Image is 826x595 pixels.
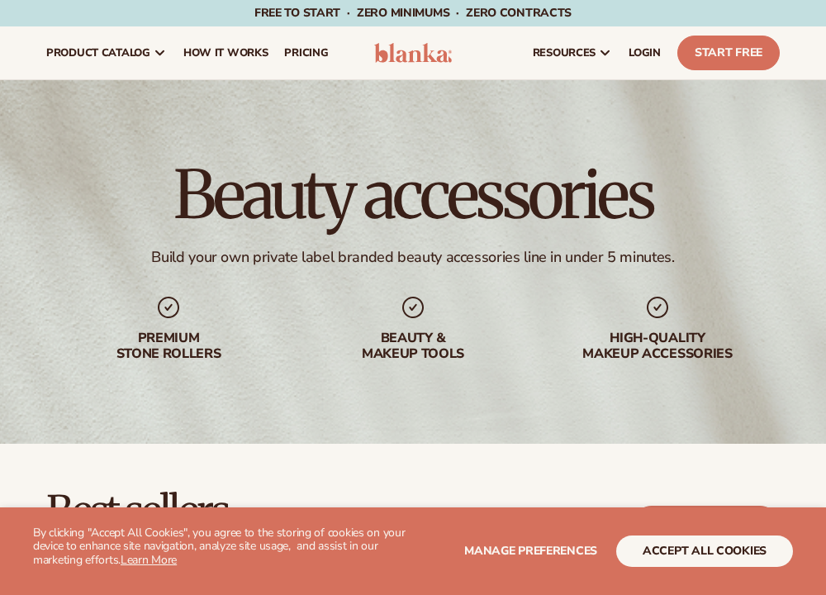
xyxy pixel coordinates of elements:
a: product catalog [38,26,175,79]
a: Learn More [121,552,177,568]
span: product catalog [46,46,150,59]
div: Build your own private label branded beauty accessories line in under 5 minutes. [151,248,674,267]
span: How It Works [183,46,268,59]
h2: Best sellers [46,490,487,534]
a: Start Free [677,36,780,70]
div: beauty & makeup tools [307,331,519,362]
span: resources [533,46,596,59]
a: pricing [276,26,336,79]
button: Manage preferences [464,535,597,567]
div: premium stone rollers [63,331,274,362]
span: Free to start · ZERO minimums · ZERO contracts [254,5,572,21]
span: LOGIN [629,46,661,59]
span: Manage preferences [464,543,597,559]
h1: Beauty accessories [173,162,653,228]
a: Start free [632,506,780,545]
a: resources [525,26,620,79]
a: LOGIN [620,26,669,79]
span: pricing [284,46,328,59]
img: logo [374,43,451,63]
button: accept all cookies [616,535,793,567]
div: High-quality makeup accessories [552,331,763,362]
p: By clicking "Accept All Cookies", you agree to the storing of cookies on your device to enhance s... [33,526,413,568]
a: How It Works [175,26,277,79]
